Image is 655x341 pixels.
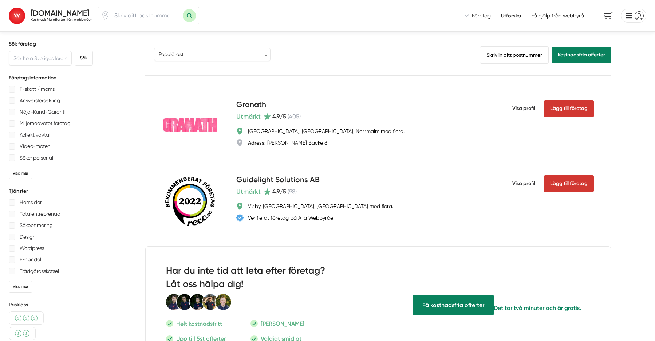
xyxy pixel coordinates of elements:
div: Medel [9,311,44,325]
span: ( 98 ) [288,188,297,195]
div: Visby, [GEOGRAPHIC_DATA], [GEOGRAPHIC_DATA] med flera. [248,203,393,210]
span: 4.9 /5 [272,113,286,120]
h5: Företagsinformation [9,74,93,82]
p: [PERSON_NAME] [261,319,304,328]
span: Utmärkt [236,187,261,197]
span: Få hjälp från webbyrå [531,12,584,19]
span: Företag [472,12,491,19]
a: Skriv in ditt postnummer [480,46,549,64]
button: Sök med postnummer [183,9,196,22]
div: Visa mer [9,168,32,179]
p: Totalentreprenad [20,209,60,219]
h5: Prisklass [9,301,93,309]
div: Verifierat företag på Alla Webbyråer [248,214,335,222]
p: Helt kostnadsfritt [176,319,222,328]
p: Hemsidor [20,198,42,207]
p: Miljömedvetet företag [20,119,71,128]
h5: Sök företag [9,40,93,48]
p: Det tar två minuter och är gratis. [494,303,581,313]
span: Klicka för att använda din position. [101,11,110,20]
span: Utmärkt [236,111,261,122]
: Lägg till företag [544,175,594,192]
p: Trädgårdsskötsel [20,267,59,276]
img: Alla Webbyråer [9,8,25,24]
svg: Pin / Karta [101,11,110,20]
a: Utforska [501,12,521,19]
img: Granath [163,118,217,132]
img: Smartproduktion Personal [166,294,232,310]
p: Wordpress [20,244,44,253]
p: Ansvarsförsäkring [20,96,60,105]
span: navigation-cart [599,9,618,22]
img: Guidelight Solutions AB [163,174,217,229]
span: Visa profil [512,99,535,118]
p: Sökoptimering [20,221,53,230]
button: Sök [75,51,93,66]
p: E-handel [20,255,41,264]
span: ( 405 ) [288,113,301,120]
p: Video-möten [20,142,51,151]
h4: Granath [236,99,266,111]
p: Söker personal [20,153,53,162]
p: Nöjd-Kund-Garanti [20,107,66,117]
div: [PERSON_NAME] Backe 8 [248,139,327,146]
p: Kollektivavtal [20,130,50,140]
span: Visa profil [512,174,535,193]
h5: Tjänster [9,188,93,195]
input: Skriv ditt postnummer [110,7,183,24]
h2: Har du inte tid att leta efter företag? Låt oss hälpa dig! [166,264,354,294]
input: Sök hela Sveriges företag här... [9,51,72,66]
div: Visa mer [9,281,32,292]
div: Billigare [9,327,36,340]
span: 4.9 /5 [272,188,286,195]
a: Alla Webbyråer [DOMAIN_NAME] Kostnadsfria offerter från webbyråer [9,6,92,26]
p: Design [20,232,36,242]
div: [GEOGRAPHIC_DATA], [GEOGRAPHIC_DATA], Norrmalm med flera. [248,128,405,135]
a: Kostnadsfria offerter [552,47,611,63]
: Lägg till företag [544,100,594,117]
strong: Adress: [248,140,266,146]
h4: Guidelight Solutions AB [236,174,320,186]
h2: Kostnadsfria offerter från webbyråer [31,17,92,22]
span: Få hjälp [413,295,494,315]
strong: [DOMAIN_NAME] [31,8,89,17]
p: F-skatt / moms [20,85,55,94]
